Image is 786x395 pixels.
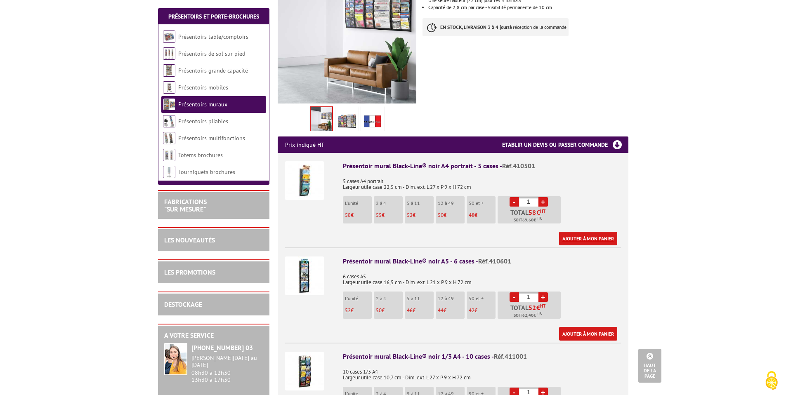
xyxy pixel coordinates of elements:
a: Ajouter à mon panier [559,232,617,245]
img: Présentoirs muraux [163,98,175,111]
img: Présentoir mural Black-Line® noir A4 portrait - 5 cases [285,161,324,200]
span: 42 [469,307,474,314]
span: 58 [529,209,536,216]
p: € [407,308,434,313]
img: Cookies (fenêtre modale) [761,370,782,391]
span: 62,40 [522,312,533,319]
p: 10 cases 1/3 A4 Largeur utile case 10,7 cm - Dim. ext. L 27 x P 9 x H 72 cm [343,363,621,381]
a: Totems brochures [178,151,223,159]
p: 12 à 49 [438,200,465,206]
li: Capacité de 2,8 cm par case - Visibilité permanente de 10 cm [428,5,628,10]
img: Présentoirs de sol sur pied [163,47,175,60]
span: Soit € [514,312,542,319]
span: 58 [345,212,351,219]
a: LES NOUVEAUTÉS [164,236,215,244]
p: € [438,212,465,218]
span: 52 [529,304,536,311]
sup: HT [540,208,545,214]
div: [PERSON_NAME][DATE] au [DATE] [191,355,263,369]
p: € [376,212,403,218]
span: Réf.410601 [478,257,511,265]
span: 50 [376,307,382,314]
img: edimeta_produit_fabrique_en_france.jpg [363,108,382,134]
p: 5 cases A4 portrait Largeur utile case 22,5 cm - Dim. ext. L 27 x P 9 x H 72 cm [343,173,621,190]
img: Présentoirs table/comptoirs [163,31,175,43]
span: 48 [469,212,474,219]
span: 69,60 [522,217,533,223]
div: Présentoir mural Black-Line® noir A5 - 6 cases - [343,256,621,266]
a: - [510,197,519,207]
button: Cookies (fenêtre modale) [757,367,786,395]
a: Haut de la page [638,349,661,383]
a: Présentoirs mobiles [178,84,228,91]
span: 55 [376,212,382,219]
div: Présentoir mural Black-Line® noir A4 portrait - 5 cases - [343,161,621,171]
a: Présentoirs grande capacité [178,67,248,74]
p: 12 à 49 [438,296,465,301]
a: DESTOCKAGE [164,300,202,308]
p: 50 et + [469,200,496,206]
span: Réf.410501 [502,162,535,170]
span: Soit € [514,217,542,223]
a: Présentoirs de sol sur pied [178,50,245,57]
img: presentoirs_muraux_410501_1.jpg [337,108,357,134]
p: € [345,308,372,313]
span: 52 [345,307,351,314]
img: presentoir_mural_blacl_line_noir_410501_410601_411001_420601_421201.jpg [311,107,332,133]
strong: [PHONE_NUMBER] 03 [191,343,253,352]
p: 50 et + [469,296,496,301]
p: Total [500,209,561,223]
div: Présentoir mural Black-Line® noir 1/3 A4 - 10 cases - [343,352,621,361]
sup: TTC [536,311,542,315]
span: 44 [438,307,444,314]
img: Totems brochures [163,149,175,161]
h2: A votre service [164,332,263,339]
p: Prix indiqué HT [285,136,324,153]
p: Total [500,304,561,319]
p: € [407,212,434,218]
p: 2 à 4 [376,200,403,206]
img: Tourniquets brochures [163,166,175,178]
a: + [538,292,548,302]
a: Ajouter à mon panier [559,327,617,341]
p: 2 à 4 [376,296,403,301]
sup: TTC [536,216,542,221]
p: € [376,308,403,313]
img: Présentoir mural Black-Line® noir 1/3 A4 - 10 cases [285,352,324,390]
a: Présentoirs table/comptoirs [178,33,248,40]
p: L'unité [345,200,372,206]
img: Présentoirs pliables [163,115,175,127]
img: Présentoirs multifonctions [163,132,175,144]
p: 5 à 11 [407,200,434,206]
p: L'unité [345,296,372,301]
a: Présentoirs pliables [178,118,228,125]
a: Présentoirs muraux [178,101,227,108]
a: Tourniquets brochures [178,168,235,176]
p: € [469,212,496,218]
p: € [345,212,372,218]
span: 46 [407,307,413,314]
a: FABRICATIONS"Sur Mesure" [164,197,207,213]
strong: EN STOCK, LIVRAISON 3 à 4 jours [440,24,510,30]
a: - [510,292,519,302]
a: + [538,197,548,207]
h3: Etablir un devis ou passer commande [502,136,628,153]
sup: HT [540,303,545,309]
p: € [438,308,465,313]
a: Présentoirs multifonctions [178,134,245,142]
a: Présentoirs et Porte-brochures [168,13,259,20]
span: 50 [438,212,444,219]
span: € [536,209,540,216]
span: € [536,304,540,311]
img: widget-service.jpg [164,343,187,375]
p: 5 à 11 [407,296,434,301]
img: Présentoirs grande capacité [163,64,175,77]
p: 6 cases A5 Largeur utile case 16,5 cm - Dim. ext. L 21 x P 9 x H 72 cm [343,268,621,285]
a: LES PROMOTIONS [164,268,215,276]
div: 08h30 à 12h30 13h30 à 17h30 [191,355,263,383]
span: 52 [407,212,413,219]
img: Présentoir mural Black-Line® noir A5 - 6 cases [285,256,324,295]
p: à réception de la commande [423,18,569,36]
img: Présentoirs mobiles [163,81,175,94]
span: Réf.411001 [494,352,527,360]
